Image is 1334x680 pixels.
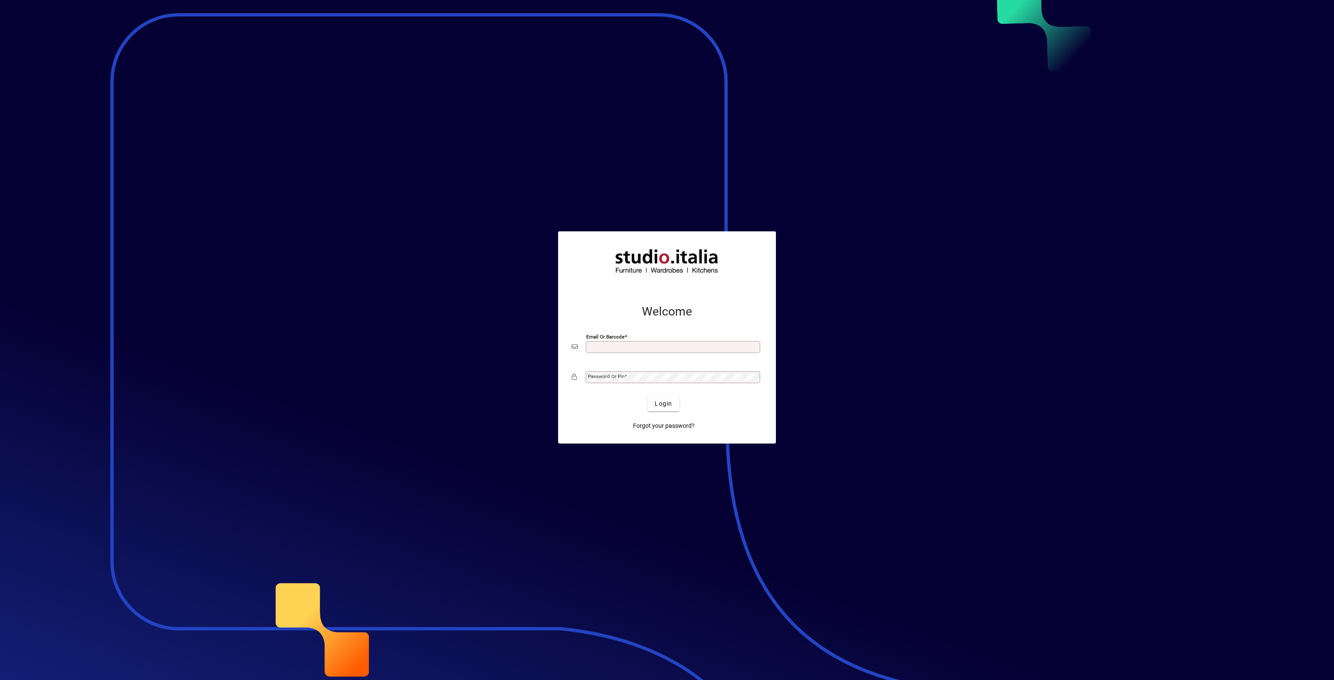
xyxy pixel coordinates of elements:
[655,399,672,408] span: Login
[588,373,624,379] mat-label: Password or Pin
[648,396,679,411] button: Login
[633,421,695,430] span: Forgot your password?
[630,418,698,433] a: Forgot your password?
[586,334,624,340] mat-label: Email or Barcode
[572,304,762,319] h2: Welcome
